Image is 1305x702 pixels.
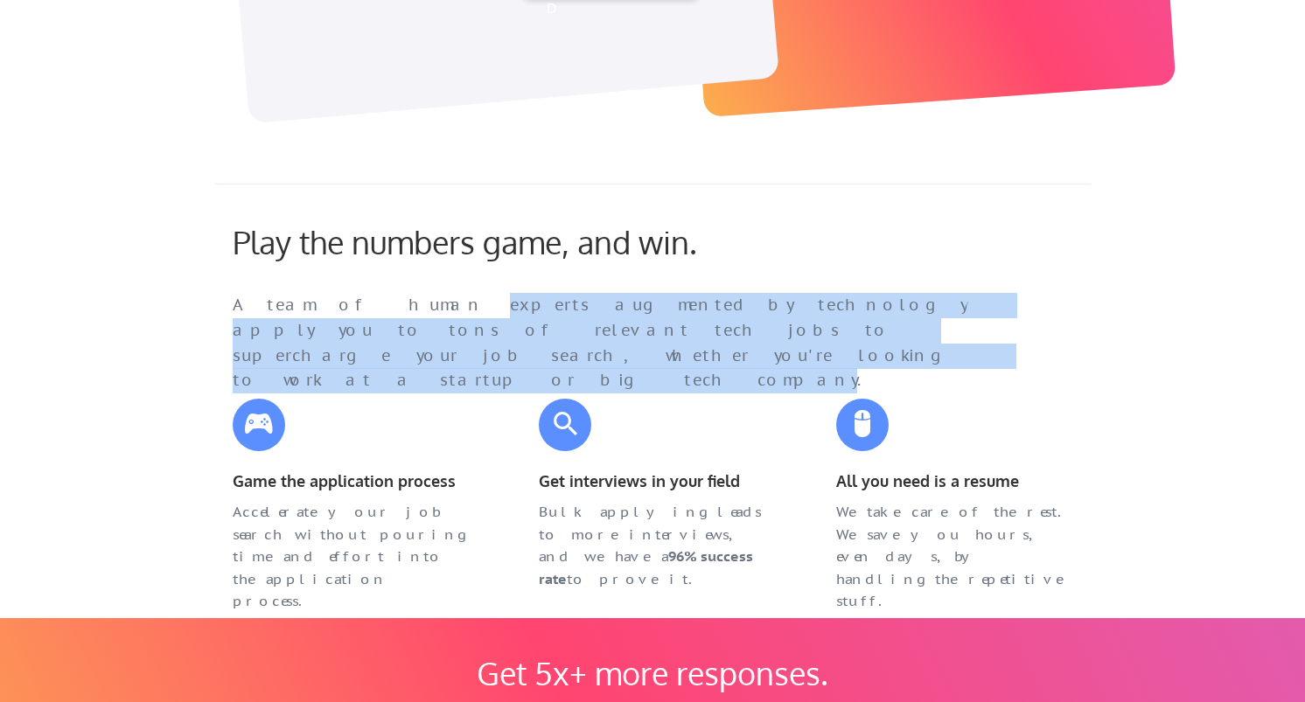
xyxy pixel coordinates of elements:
div: All you need is a resume [836,469,1072,494]
div: Game the application process [233,469,469,494]
div: Bulk applying leads to more interviews, and we have a to prove it. [539,501,775,590]
div: We take care of the rest. We save you hours, even days, by handling the repetitive stuff. [836,501,1072,613]
div: A team of human experts augmented by technology apply you to tons of relevant tech jobs to superc... [233,293,1002,393]
div: Get 5x+ more responses. [460,654,845,692]
div: Play the numbers game, and win. [233,223,775,261]
strong: 96% success rate [539,547,757,587]
div: Get interviews in your field [539,469,775,494]
div: Accelerate your job search without pouring time and effort into the application process. [233,501,469,613]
